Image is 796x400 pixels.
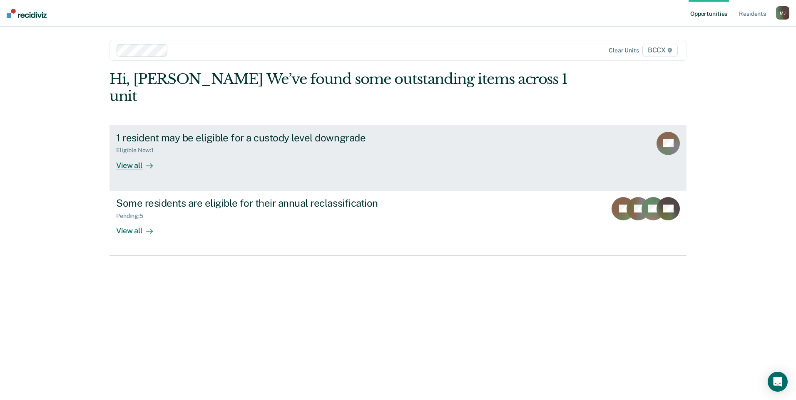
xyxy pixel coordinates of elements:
[109,125,687,190] a: 1 resident may be eligible for a custody level downgradeEligible Now:1View all
[776,6,789,20] button: MJ
[116,154,163,170] div: View all
[109,190,687,256] a: Some residents are eligible for their annual reclassificationPending:5View all
[116,219,163,235] div: View all
[116,197,408,209] div: Some residents are eligible for their annual reclassification
[109,71,571,105] div: Hi, [PERSON_NAME] We’ve found some outstanding items across 1 unit
[116,212,150,220] div: Pending : 5
[768,372,788,392] div: Open Intercom Messenger
[609,47,639,54] div: Clear units
[642,44,678,57] span: BCCX
[116,132,408,144] div: 1 resident may be eligible for a custody level downgrade
[7,9,47,18] img: Recidiviz
[116,147,160,154] div: Eligible Now : 1
[776,6,789,20] div: M J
